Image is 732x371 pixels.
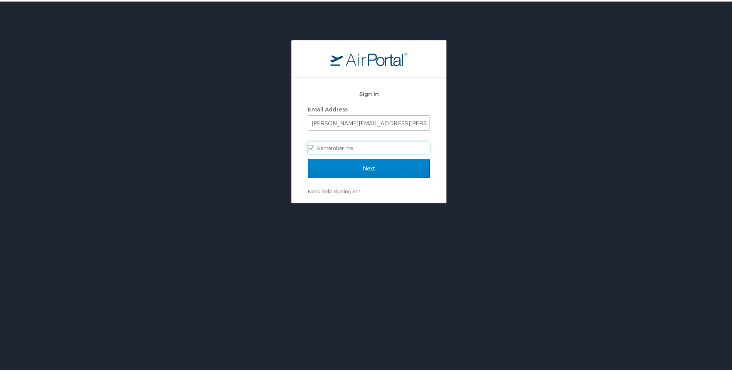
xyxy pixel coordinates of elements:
[308,105,348,111] label: Email Address
[308,157,430,177] input: Next
[308,141,430,152] label: Remember me
[308,88,430,97] h2: Sign In
[308,187,360,193] a: Need help signing in?
[330,51,407,64] img: logo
